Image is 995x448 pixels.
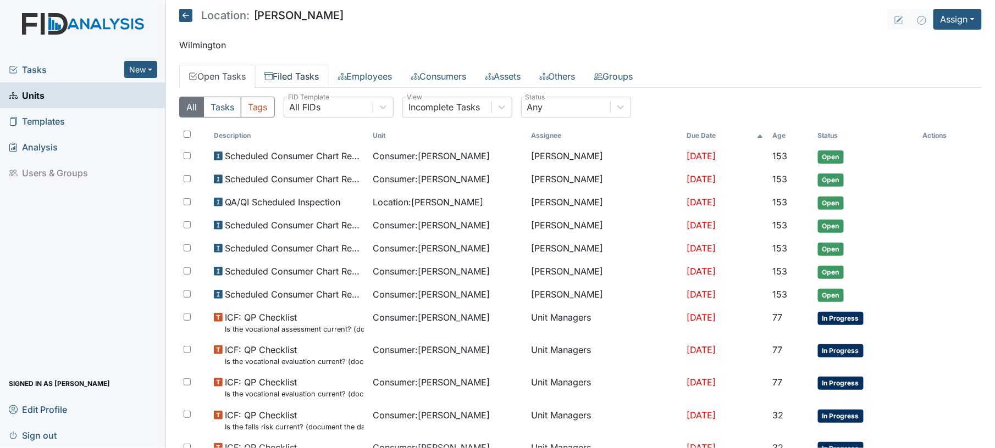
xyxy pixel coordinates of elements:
span: 153 [772,220,787,231]
span: Scheduled Consumer Chart Review [225,172,364,186]
a: Groups [585,65,643,88]
span: Sign out [9,427,57,444]
a: Tasks [9,63,124,76]
span: ICF: QP Checklist Is the vocational evaluation current? (document the date in the comment section) [225,343,364,367]
span: Analysis [9,138,58,155]
span: Consumer : [PERSON_NAME] [373,265,490,278]
td: Unit Managers [527,339,683,371]
a: Others [530,65,585,88]
span: [DATE] [687,312,716,323]
span: Consumer : [PERSON_NAME] [373,408,490,422]
span: [DATE] [687,289,716,300]
span: In Progress [818,344,864,357]
th: Toggle SortBy [814,126,918,145]
span: Location : [PERSON_NAME] [373,195,483,209]
td: [PERSON_NAME] [527,214,683,237]
span: ICF: QP Checklist Is the falls risk current? (document the date in the comment section) [225,408,364,432]
span: 153 [772,289,787,300]
span: Open [818,243,844,256]
span: 153 [772,197,787,208]
span: In Progress [818,377,864,390]
span: [DATE] [687,150,716,161]
th: Toggle SortBy [682,126,768,145]
span: Location: [201,10,250,21]
div: Incomplete Tasks [408,100,480,114]
a: Employees [329,65,402,88]
td: Unit Managers [527,306,683,339]
button: Assign [933,9,982,30]
td: Unit Managers [527,404,683,436]
span: [DATE] [687,344,716,355]
span: 77 [772,344,782,355]
span: Open [818,220,844,233]
span: 153 [772,266,787,277]
span: Templates [9,113,65,130]
th: Assignee [527,126,683,145]
span: [DATE] [687,243,716,254]
span: 153 [772,150,787,161]
small: Is the vocational evaluation current? (document the date in the comment section) [225,356,364,367]
div: Any [527,100,543,114]
span: Scheduled Consumer Chart Review [225,149,364,163]
td: [PERSON_NAME] [527,237,683,260]
span: Edit Profile [9,401,67,418]
span: [DATE] [687,197,716,208]
input: Toggle All Rows Selected [184,131,191,138]
span: Open [818,197,844,210]
span: Consumer : [PERSON_NAME] [373,149,490,163]
span: In Progress [818,312,864,325]
button: Tags [241,97,275,117]
span: Scheduled Consumer Chart Review [225,265,364,278]
a: Consumers [402,65,476,88]
a: Assets [476,65,530,88]
td: [PERSON_NAME] [527,168,683,191]
button: New [124,61,157,78]
th: Actions [919,126,974,145]
span: Scheduled Consumer Chart Review [225,219,364,232]
span: ICF: QP Checklist Is the vocational evaluation current? (document the date in the comment section) [225,376,364,399]
span: [DATE] [687,220,716,231]
span: ICF: QP Checklist Is the vocational assessment current? (document the date in the comment section) [225,311,364,334]
span: Consumer : [PERSON_NAME] [373,242,490,255]
td: Unit Managers [527,371,683,404]
a: Filed Tasks [255,65,329,88]
span: 153 [772,173,787,184]
span: 77 [772,377,782,388]
td: [PERSON_NAME] [527,145,683,168]
small: Is the falls risk current? (document the date in the comment section) [225,422,364,432]
span: Scheduled Consumer Chart Review [225,288,364,301]
span: Signed in as [PERSON_NAME] [9,375,110,392]
span: Scheduled Consumer Chart Review [225,242,364,255]
span: In Progress [818,410,864,423]
button: Tasks [203,97,241,117]
p: Wilmington [179,38,982,52]
span: Open [818,150,844,164]
th: Toggle SortBy [768,126,814,145]
span: QA/QI Scheduled Inspection [225,195,340,209]
div: Type filter [179,97,275,117]
span: 77 [772,312,782,323]
span: [DATE] [687,410,716,421]
small: Is the vocational assessment current? (document the date in the comment section) [225,324,364,334]
span: [DATE] [687,377,716,388]
td: [PERSON_NAME] [527,260,683,283]
th: Toggle SortBy [209,126,368,145]
h5: [PERSON_NAME] [179,9,344,22]
span: 32 [772,410,783,421]
span: Consumer : [PERSON_NAME] [373,172,490,186]
a: Open Tasks [179,65,255,88]
span: Consumer : [PERSON_NAME] [373,219,490,232]
span: 153 [772,243,787,254]
div: All FIDs [290,100,321,114]
small: Is the vocational evaluation current? (document the date in the comment section) [225,389,364,399]
td: [PERSON_NAME] [527,283,683,306]
span: [DATE] [687,173,716,184]
span: Open [818,266,844,279]
span: Units [9,87,45,104]
th: Toggle SortBy [368,126,527,145]
span: Consumer : [PERSON_NAME] [373,376,490,389]
td: [PERSON_NAME] [527,191,683,214]
span: Consumer : [PERSON_NAME] [373,311,490,324]
span: Open [818,289,844,302]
